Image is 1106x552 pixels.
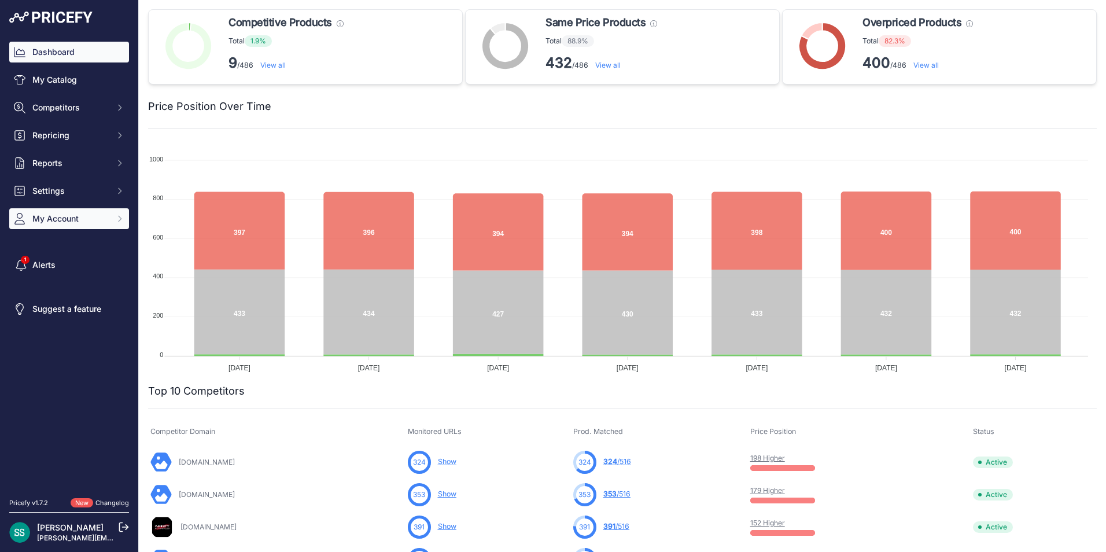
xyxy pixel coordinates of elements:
[153,194,163,201] tspan: 800
[260,61,286,69] a: View all
[973,457,1013,468] span: Active
[545,54,657,72] p: /486
[562,35,594,47] span: 88.9%
[973,489,1013,501] span: Active
[545,14,646,31] span: Same Price Products
[32,213,108,225] span: My Account
[875,364,897,372] tspan: [DATE]
[9,153,129,174] button: Reports
[153,273,163,279] tspan: 400
[603,490,617,498] span: 353
[228,54,237,71] strong: 9
[358,364,380,372] tspan: [DATE]
[148,383,245,399] h2: Top 10 Competitors
[9,255,129,275] a: Alerts
[750,486,785,495] a: 179 Higher
[438,522,456,531] a: Show
[862,14,961,31] span: Overpriced Products
[414,522,425,532] span: 391
[879,35,911,47] span: 82.3%
[545,54,572,71] strong: 432
[413,457,426,468] span: 324
[32,102,108,113] span: Competitors
[545,35,657,47] p: Total
[180,522,237,531] a: [DOMAIN_NAME]
[487,364,509,372] tspan: [DATE]
[579,522,590,532] span: 391
[153,312,163,319] tspan: 200
[750,427,796,436] span: Price Position
[862,54,890,71] strong: 400
[862,54,973,72] p: /486
[9,208,129,229] button: My Account
[9,12,93,23] img: Pricefy Logo
[32,185,108,197] span: Settings
[71,498,93,508] span: New
[603,490,631,498] a: 353/516
[228,14,332,31] span: Competitive Products
[9,97,129,118] button: Competitors
[578,490,591,500] span: 353
[150,427,215,436] span: Competitor Domain
[179,490,235,499] a: [DOMAIN_NAME]
[746,364,768,372] tspan: [DATE]
[573,427,623,436] span: Prod. Matched
[179,458,235,466] a: [DOMAIN_NAME]
[578,457,591,468] span: 324
[37,533,272,542] a: [PERSON_NAME][EMAIL_ADDRESS][PERSON_NAME][DOMAIN_NAME]
[973,521,1013,533] span: Active
[595,61,621,69] a: View all
[862,35,973,47] p: Total
[913,61,939,69] a: View all
[750,518,785,527] a: 152 Higher
[228,35,344,47] p: Total
[1005,364,1027,372] tspan: [DATE]
[413,490,425,500] span: 353
[9,69,129,90] a: My Catalog
[603,457,631,466] a: 324/516
[32,130,108,141] span: Repricing
[438,490,456,498] a: Show
[228,364,250,372] tspan: [DATE]
[603,522,629,531] a: 391/516
[9,42,129,484] nav: Sidebar
[750,454,785,462] a: 198 Higher
[148,98,271,115] h2: Price Position Over Time
[153,234,163,241] tspan: 600
[9,299,129,319] a: Suggest a feature
[438,457,456,466] a: Show
[9,42,129,62] a: Dashboard
[617,364,639,372] tspan: [DATE]
[9,498,48,508] div: Pricefy v1.7.2
[408,427,462,436] span: Monitored URLs
[160,351,163,358] tspan: 0
[603,522,615,531] span: 391
[228,54,344,72] p: /486
[603,457,617,466] span: 324
[37,522,104,532] a: [PERSON_NAME]
[9,125,129,146] button: Repricing
[973,427,994,436] span: Status
[149,156,163,163] tspan: 1000
[32,157,108,169] span: Reports
[95,499,129,507] a: Changelog
[245,35,272,47] span: 1.9%
[9,181,129,201] button: Settings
